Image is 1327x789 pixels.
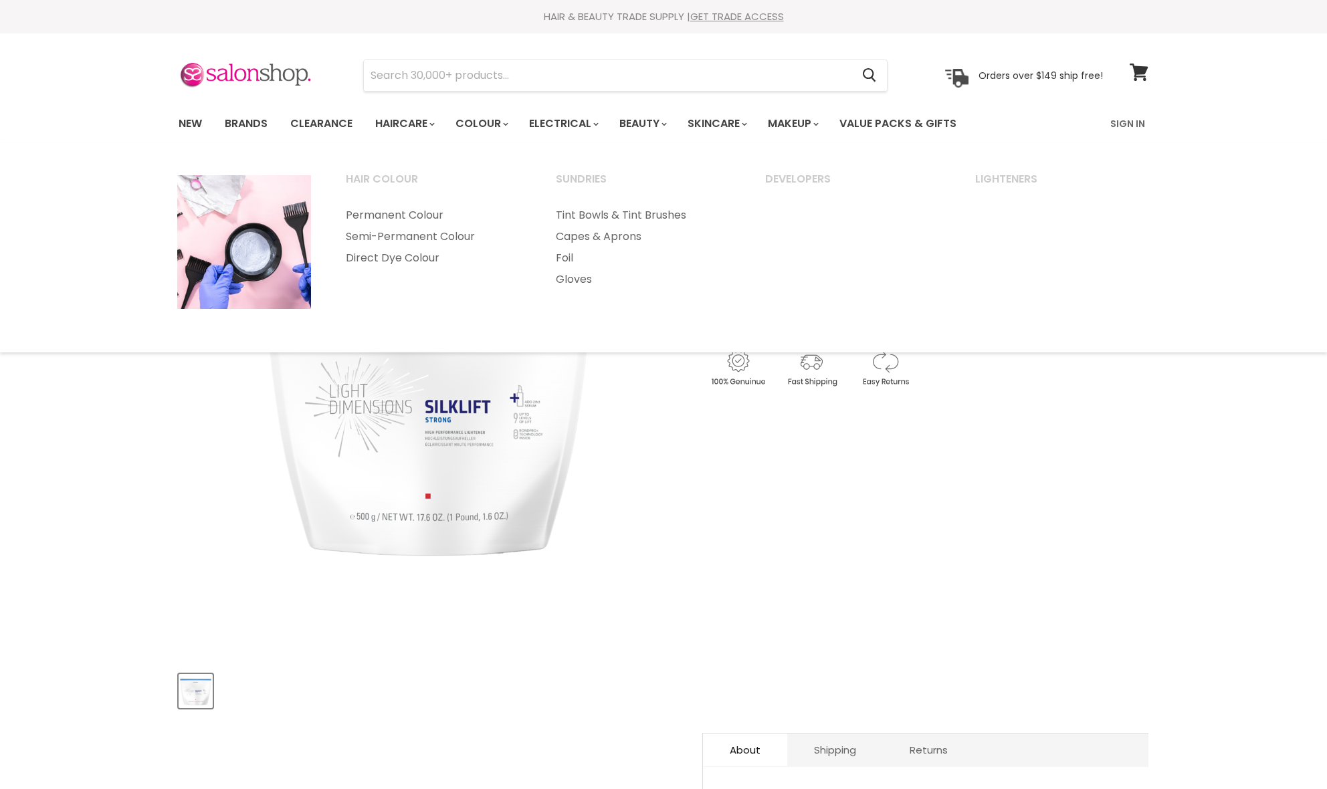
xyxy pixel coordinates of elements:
a: Lighteners [958,168,1166,202]
a: Developers [748,168,956,202]
a: Foil [539,247,746,269]
a: Beauty [609,110,675,138]
a: GET TRADE ACCESS [690,9,784,23]
a: Returns [883,734,975,766]
button: Search [851,60,887,91]
img: Goldwell Silk Lift Light Dimensions Lightener - Strong [261,264,595,558]
div: Product thumbnails [177,670,680,708]
img: shipping.gif [776,348,847,388]
a: Permanent Colour [329,205,536,226]
a: Sign In [1102,110,1153,138]
a: Semi-Permanent Colour [329,226,536,247]
a: Skincare [678,110,755,138]
img: returns.gif [849,348,920,388]
a: Gloves [539,269,746,290]
div: Goldwell Silk Lift Light Dimensions Lightener - Strong image. Click or Scroll to Zoom. [179,162,678,661]
a: New [169,110,212,138]
ul: Main menu [329,205,536,269]
a: Makeup [758,110,827,138]
button: Goldwell Silk Lift Light Dimensions Lightener - Strong [179,674,213,708]
a: Hair Colour [329,168,536,202]
img: genuine.gif [702,348,773,388]
img: Goldwell Silk Lift Light Dimensions Lightener - Strong [180,677,211,705]
a: Tint Bowls & Tint Brushes [539,205,746,226]
a: Shipping [787,734,883,766]
ul: Main menu [539,205,746,290]
a: Capes & Aprons [539,226,746,247]
a: Haircare [365,110,443,138]
nav: Main [162,104,1165,143]
div: HAIR & BEAUTY TRADE SUPPLY | [162,10,1165,23]
ul: Main menu [169,104,1035,143]
a: Electrical [519,110,607,138]
input: Search [364,60,851,91]
a: Direct Dye Colour [329,247,536,269]
a: Value Packs & Gifts [829,110,966,138]
a: Clearance [280,110,363,138]
p: Orders over $149 ship free! [979,69,1103,81]
a: Sundries [539,168,746,202]
a: Brands [215,110,278,138]
form: Product [363,60,888,92]
a: Colour [445,110,516,138]
a: About [703,734,787,766]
